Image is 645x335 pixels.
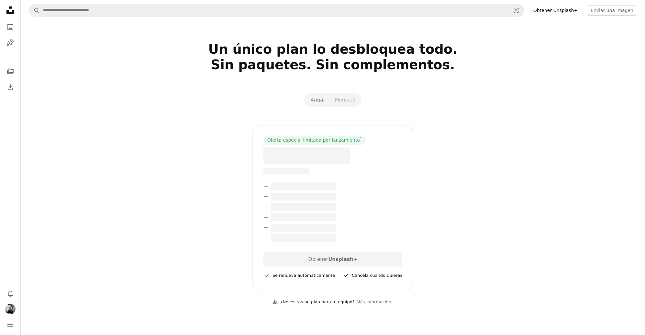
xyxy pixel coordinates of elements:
button: Menú [4,318,17,331]
span: –– –––– –––– –––– –– [263,168,309,174]
strong: Unsplash+ [328,256,357,262]
span: – –––– –––– ––– ––– –––– –––– [271,203,336,211]
button: Anual [306,94,330,105]
button: Búsqueda visual [508,4,524,16]
div: Oferta especial limitada por lanzamiento [263,136,366,145]
button: Mensual [330,94,360,105]
h2: Un único plan lo desbloquea todo. Sin paquetes. Sin complementos. [125,41,541,88]
a: Historial de descargas [4,81,17,93]
span: – –––– –––– ––– ––– –––– –––– [271,213,336,221]
sup: 1 [360,137,362,141]
img: Avatar del usuario Juan Francisco Pineda Lopez [5,304,16,314]
div: Obtener [263,252,403,266]
span: – –––– –––– ––– ––– –––– –––– [271,224,336,232]
a: 1 [359,137,363,144]
span: – –––– –––– ––– ––– –––– –––– [271,182,336,190]
a: Fotos [4,21,17,34]
button: Notificaciones [4,287,17,300]
a: Inicio — Unsplash [4,4,17,18]
form: Encuentra imágenes en todo el sitio [28,4,524,17]
a: Más información [355,297,393,308]
div: Cancela cuando quieras [343,272,402,279]
button: Enviar una imagen [587,5,637,16]
span: – –––– ––––. [263,147,350,164]
span: – –––– –––– ––– ––– –––– –––– [271,234,336,242]
button: Perfil [4,303,17,316]
a: Ilustraciones [4,36,17,49]
span: – –––– –––– ––– ––– –––– –––– [271,193,336,200]
a: Obtener Unsplash+ [529,5,582,16]
a: Colecciones [4,65,17,78]
button: Buscar en Unsplash [29,4,40,16]
div: ¿Necesitas un plan para tu equipo? [272,299,354,306]
div: Se renueva automáticamente [263,272,335,279]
